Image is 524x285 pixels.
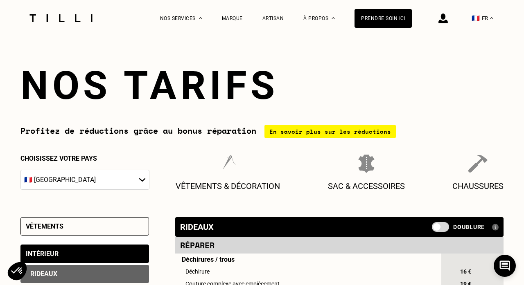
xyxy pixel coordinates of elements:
h1: Nos tarifs [20,63,504,108]
img: Logo du service de couturière Tilli [27,14,95,22]
a: Artisan [262,16,284,21]
img: Qu'est ce qu'une doublure ? [492,224,499,231]
p: Vêtements & décoration [176,181,280,191]
img: Vêtements & décoration [218,155,237,173]
img: Chaussures [468,155,487,173]
div: Réparer [180,239,435,251]
img: Menu déroulant à propos [332,17,335,19]
span: 16 € [458,268,473,275]
img: menu déroulant [490,17,493,19]
p: Choisissez votre pays [20,155,149,162]
div: Rideaux [20,265,149,283]
img: Sac & Accessoires [358,155,375,173]
div: Rideaux [180,222,214,232]
td: Déchirures / trous [175,254,440,265]
a: Marque [222,16,243,21]
span: 🇫🇷 [472,14,480,22]
td: Déchirure [175,265,440,278]
div: Intérieur [26,250,59,258]
img: Menu déroulant [199,17,202,19]
div: En savoir plus sur les réductions [264,125,396,138]
a: Prendre soin ici [355,9,412,28]
p: Sac & Accessoires [328,181,405,191]
div: Profitez de réductions grâce au bonus réparation [20,125,504,138]
span: Doublure [453,224,485,230]
div: Vêtements [26,222,63,230]
img: icône connexion [438,13,448,23]
p: Chaussures [452,181,504,191]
